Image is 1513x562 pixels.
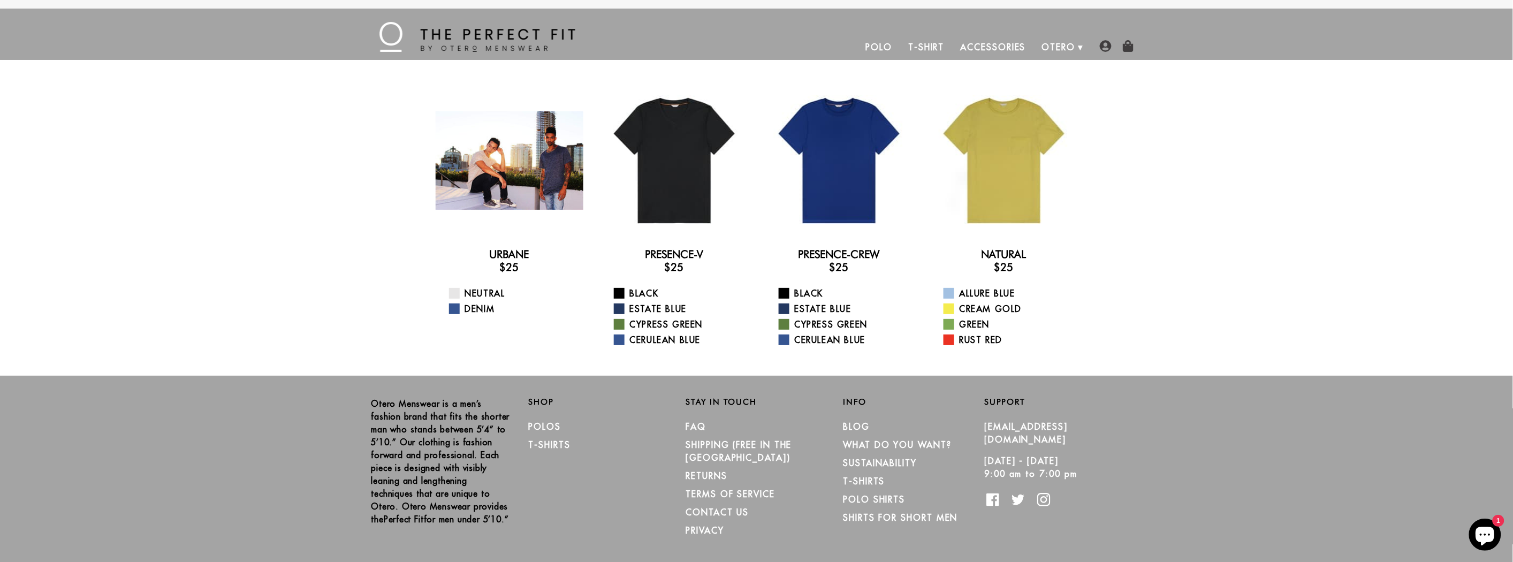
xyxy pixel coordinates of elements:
[1034,34,1084,60] a: Otero
[765,261,913,274] h3: $25
[799,248,880,261] a: Presence-Crew
[1122,40,1134,52] img: shopping-bag-icon.png
[982,248,1027,261] a: Natural
[930,261,1078,274] h3: $25
[529,397,670,407] h2: Shop
[371,397,513,526] p: Otero Menswear is a men’s fashion brand that fits the shorter man who stands between 5’4” to 5’10...
[944,302,1078,315] a: Cream Gold
[900,34,952,60] a: T-Shirt
[944,333,1078,346] a: Rust Red
[843,397,985,407] h2: Info
[985,397,1142,407] h2: Support
[985,421,1068,445] a: [EMAIL_ADDRESS][DOMAIN_NAME]
[529,421,561,432] a: Polos
[529,439,571,450] a: T-Shirts
[614,302,748,315] a: Estate Blue
[686,421,706,432] a: FAQ
[686,525,724,536] a: PRIVACY
[645,248,703,261] a: Presence-V
[436,261,583,274] h3: $25
[843,458,917,468] a: Sustainability
[843,476,885,487] a: T-Shirts
[779,287,913,300] a: Black
[379,22,575,52] img: The Perfect Fit - by Otero Menswear - Logo
[779,318,913,331] a: Cypress Green
[686,470,727,481] a: RETURNS
[843,494,906,505] a: Polo Shirts
[858,34,901,60] a: Polo
[944,318,1078,331] a: Green
[686,507,749,518] a: CONTACT US
[985,454,1126,480] p: [DATE] - [DATE] 9:00 am to 7:00 pm
[953,34,1034,60] a: Accessories
[843,439,952,450] a: What Do You Want?
[449,287,583,300] a: Neutral
[944,287,1078,300] a: Allure Blue
[614,333,748,346] a: Cerulean Blue
[1466,519,1504,553] inbox-online-store-chat: Shopify online store chat
[614,318,748,331] a: Cypress Green
[843,512,958,523] a: Shirts for Short Men
[384,514,424,525] strong: Perfect Fit
[600,261,748,274] h3: $25
[1100,40,1112,52] img: user-account-icon.png
[614,287,748,300] a: Black
[490,248,529,261] a: Urbane
[686,489,775,499] a: TERMS OF SERVICE
[449,302,583,315] a: Denim
[686,439,792,463] a: SHIPPING (Free in the [GEOGRAPHIC_DATA])
[779,302,913,315] a: Estate Blue
[779,333,913,346] a: Cerulean Blue
[843,421,870,432] a: Blog
[686,397,827,407] h2: Stay in Touch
